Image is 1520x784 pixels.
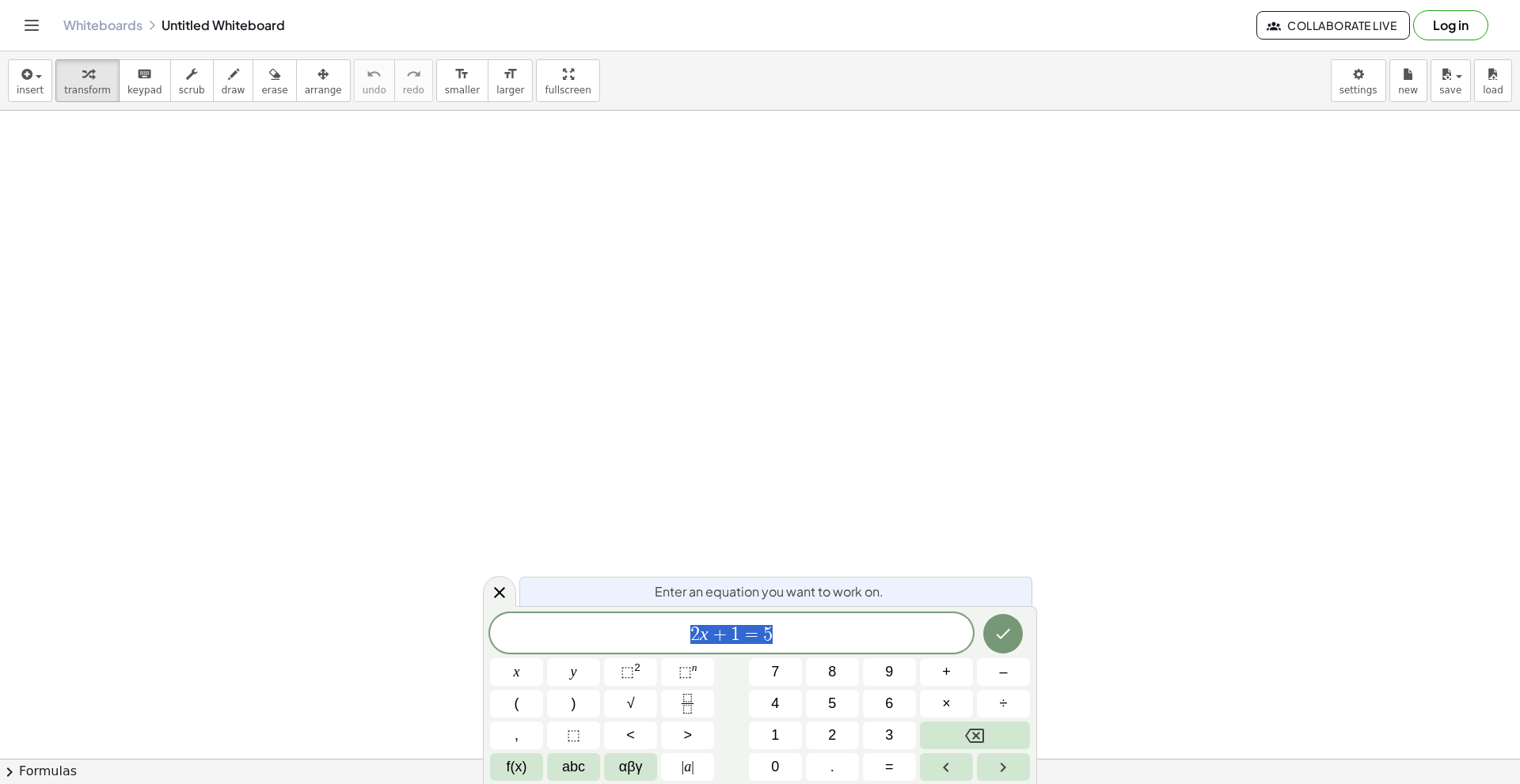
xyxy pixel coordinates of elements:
button: Squared [604,658,657,686]
button: Alphabet [547,753,600,781]
button: new [1389,59,1427,102]
span: 5 [763,625,773,644]
span: . [830,756,834,778]
button: Placeholder [547,722,600,749]
button: fullscreen [536,59,599,102]
button: format_sizelarger [488,59,533,102]
button: Left arrow [920,753,973,781]
button: Absolute value [661,753,714,781]
button: keyboardkeypad [119,59,171,102]
button: Fraction [661,690,714,718]
button: transform [55,59,120,102]
span: 4 [771,693,779,714]
span: arrange [305,85,342,96]
span: redo [403,85,424,96]
button: Done [983,614,1023,653]
span: Enter an equation you want to work on. [655,582,883,601]
button: Equals [863,753,916,781]
span: fullscreen [545,85,591,96]
span: , [515,725,519,746]
button: Right arrow [977,753,1030,781]
span: 2 [828,725,836,746]
button: 5 [806,690,859,718]
span: y [571,661,577,683]
span: αβγ [619,756,643,778]
span: 8 [828,661,836,683]
button: format_sizesmaller [436,59,488,102]
span: 1 [771,725,779,746]
span: – [999,661,1007,683]
i: format_size [454,65,469,84]
button: undoundo [354,59,395,102]
span: ⬚ [621,664,634,680]
button: scrub [170,59,214,102]
button: , [490,722,543,749]
span: × [942,693,951,714]
span: Collaborate Live [1270,18,1396,32]
var: x [700,623,709,644]
span: + [942,661,951,683]
button: Plus [920,658,973,686]
span: larger [496,85,524,96]
button: arrange [296,59,351,102]
span: f(x) [507,756,527,778]
i: keyboard [137,65,152,84]
button: Functions [490,753,543,781]
span: transform [64,85,111,96]
button: Greater than [661,722,714,749]
button: Greek alphabet [604,753,657,781]
span: 2 [690,625,700,644]
button: y [547,658,600,686]
span: abc [562,756,585,778]
span: 6 [885,693,893,714]
i: format_size [503,65,518,84]
span: = [885,756,894,778]
button: Log in [1413,10,1488,40]
button: 7 [749,658,802,686]
span: < [626,725,635,746]
button: 8 [806,658,859,686]
button: insert [8,59,52,102]
i: undo [367,65,382,84]
span: save [1439,85,1461,96]
span: | [682,759,685,775]
button: Collaborate Live [1256,11,1410,40]
span: | [691,759,694,775]
button: settings [1331,59,1386,102]
button: redoredo [394,59,433,102]
button: Superscript [661,658,714,686]
button: erase [253,59,296,102]
span: > [683,725,692,746]
span: insert [17,85,44,96]
span: + [709,625,731,644]
span: new [1398,85,1418,96]
span: smaller [445,85,480,96]
button: save [1431,59,1471,102]
button: . [806,753,859,781]
span: undo [363,85,386,96]
span: ) [572,693,576,714]
button: 0 [749,753,802,781]
button: Square root [604,690,657,718]
button: Toggle navigation [19,13,44,38]
span: x [514,661,520,683]
span: 9 [885,661,893,683]
span: draw [222,85,245,96]
button: Backspace [920,722,1030,749]
button: ) [547,690,600,718]
button: 4 [749,690,802,718]
span: ⬚ [567,725,580,746]
span: scrub [179,85,205,96]
span: keypad [127,85,162,96]
button: draw [213,59,254,102]
button: 3 [863,722,916,749]
button: Minus [977,658,1030,686]
span: erase [261,85,287,96]
span: load [1483,85,1503,96]
i: redo [406,65,421,84]
span: ÷ [1000,693,1008,714]
span: a [682,756,694,778]
button: 1 [749,722,802,749]
button: 6 [863,690,916,718]
sup: n [692,661,697,673]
